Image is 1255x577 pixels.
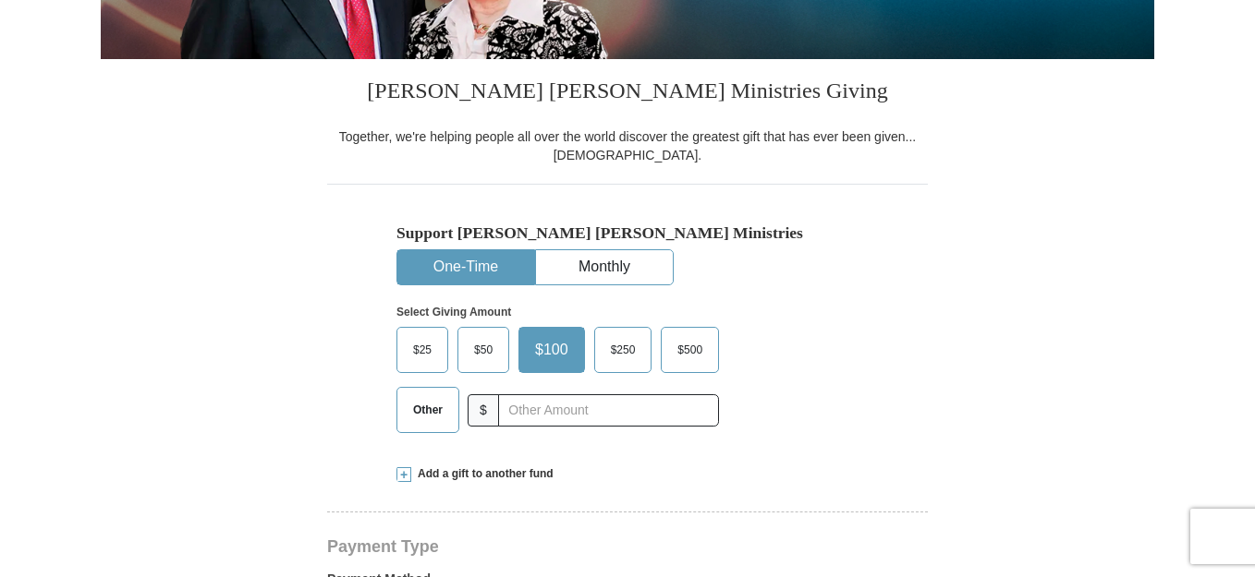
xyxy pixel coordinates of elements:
strong: Select Giving Amount [396,306,511,319]
span: $100 [526,336,578,364]
span: $25 [404,336,441,364]
span: Add a gift to another fund [411,466,554,482]
span: $50 [465,336,502,364]
h5: Support [PERSON_NAME] [PERSON_NAME] Ministries [396,223,859,243]
div: Together, we're helping people all over the world discover the greatest gift that has ever been g... [327,127,928,164]
input: Other Amount [498,394,719,427]
button: Monthly [536,250,673,284]
h4: Payment Type [327,539,928,554]
span: $ [468,394,499,427]
span: $250 [602,336,645,364]
span: $500 [668,336,712,364]
span: Other [404,396,452,424]
button: One-Time [397,250,534,284]
h3: [PERSON_NAME] [PERSON_NAME] Ministries Giving [327,59,928,127]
